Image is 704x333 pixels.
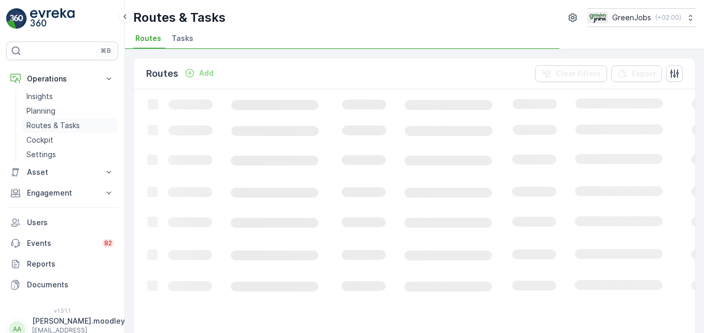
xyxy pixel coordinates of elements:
p: Export [632,68,656,79]
p: [PERSON_NAME].moodley [32,316,125,326]
p: Documents [27,280,114,290]
button: Export [611,65,662,82]
p: Planning [26,106,55,116]
p: Routes & Tasks [26,120,80,131]
img: Green_Jobs_Logo.png [587,12,608,23]
span: v 1.51.1 [6,308,118,314]
p: ⌘B [101,47,111,55]
a: Routes & Tasks [22,118,118,133]
img: logo_light-DOdMpM7g.png [30,8,75,29]
p: Users [27,217,114,228]
button: Clear Filters [535,65,607,82]
p: Engagement [27,188,97,198]
p: ( +02:00 ) [655,13,681,22]
a: Settings [22,147,118,162]
button: Engagement [6,183,118,203]
img: logo [6,8,27,29]
a: Users [6,212,118,233]
button: Add [180,67,218,79]
p: Asset [27,167,97,177]
p: 82 [104,239,112,247]
button: Operations [6,68,118,89]
p: GreenJobs [612,12,651,23]
p: Reports [27,259,114,269]
a: Planning [22,104,118,118]
p: Clear Filters [556,68,601,79]
a: Reports [6,254,118,274]
p: Add [199,68,214,78]
p: Insights [26,91,53,102]
button: GreenJobs(+02:00) [587,8,696,27]
p: Routes & Tasks [133,9,226,26]
p: Operations [27,74,97,84]
a: Insights [22,89,118,104]
a: Documents [6,274,118,295]
button: Asset [6,162,118,183]
p: Routes [146,66,178,81]
span: Tasks [172,33,193,44]
a: Events82 [6,233,118,254]
a: Cockpit [22,133,118,147]
p: Events [27,238,96,248]
span: Routes [135,33,161,44]
p: Cockpit [26,135,53,145]
p: Settings [26,149,56,160]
